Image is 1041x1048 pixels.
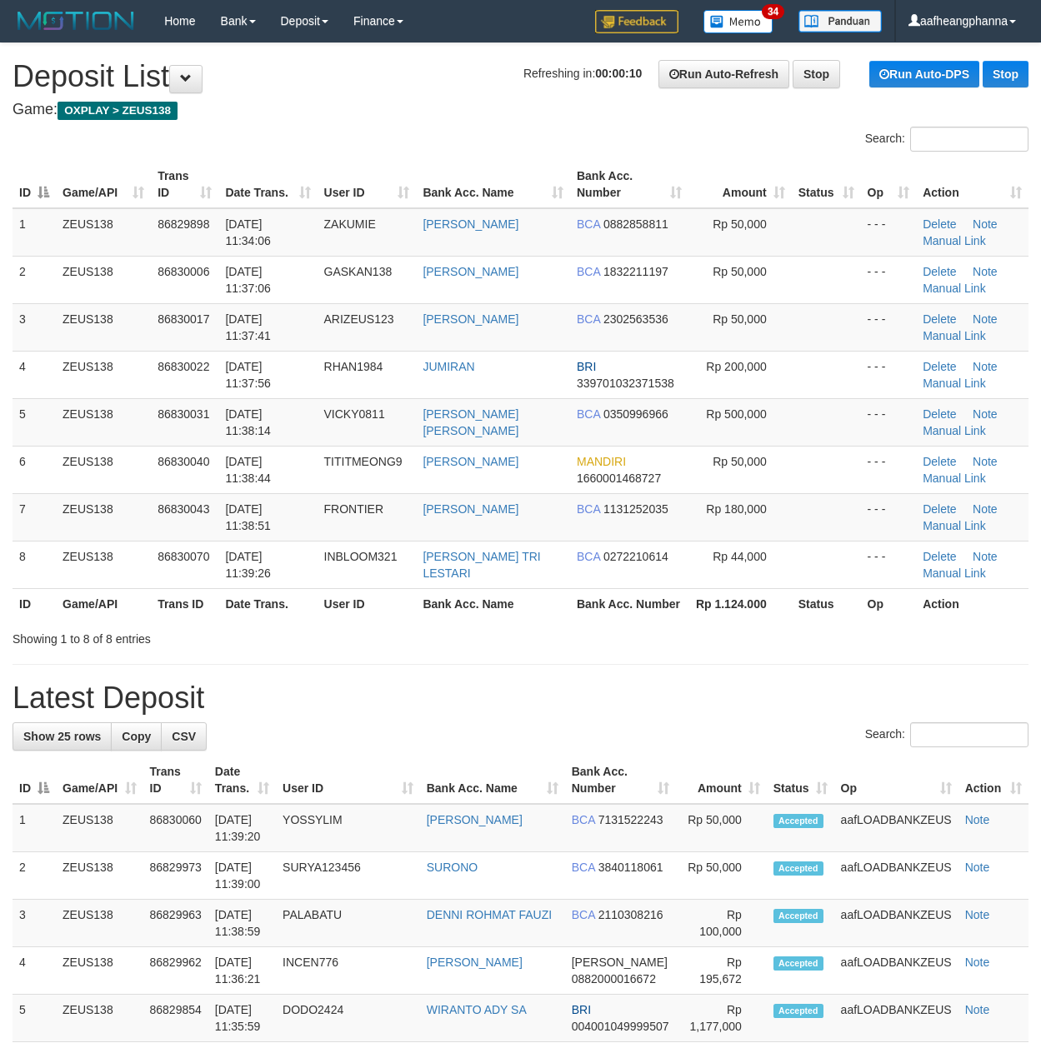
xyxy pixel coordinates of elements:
span: Copy 7131522243 to clipboard [598,813,663,826]
strong: 00:00:10 [595,67,642,80]
a: Show 25 rows [13,722,112,751]
input: Search: [910,722,1028,747]
td: [DATE] 11:36:21 [208,947,276,995]
th: User ID [318,588,417,619]
img: Button%20Memo.svg [703,10,773,33]
div: Showing 1 to 8 of 8 entries [13,624,421,647]
span: Accepted [773,814,823,828]
a: Note [973,550,998,563]
th: User ID: activate to sort column ascending [318,161,417,208]
a: SURONO [427,861,478,874]
th: Action: activate to sort column ascending [916,161,1028,208]
span: BCA [577,407,600,421]
td: Rp 50,000 [676,852,767,900]
th: Status: activate to sort column ascending [792,161,861,208]
span: [DATE] 11:38:44 [225,455,271,485]
td: YOSSYLIM [276,804,420,852]
th: Trans ID [151,588,218,619]
span: Copy 0350996966 to clipboard [603,407,668,421]
span: 86829898 [158,217,209,231]
th: Game/API: activate to sort column ascending [56,756,143,804]
span: GASKAN138 [324,265,393,278]
th: Game/API [56,588,151,619]
span: 86830040 [158,455,209,468]
span: FRONTIER [324,502,384,516]
span: 86830031 [158,407,209,421]
a: Delete [923,360,956,373]
th: Op: activate to sort column ascending [834,756,958,804]
td: [DATE] 11:39:00 [208,852,276,900]
td: 3 [13,303,56,351]
td: 86829854 [143,995,208,1042]
th: Bank Acc. Number [570,588,688,619]
th: User ID: activate to sort column ascending [276,756,420,804]
a: DENNI ROHMAT FAUZI [427,908,552,921]
td: - - - [861,446,917,493]
th: Bank Acc. Number: activate to sort column ascending [570,161,688,208]
a: Note [973,217,998,231]
span: BCA [572,861,595,874]
span: ZAKUMIE [324,217,376,231]
span: Rp 44,000 [713,550,767,563]
a: Note [965,1003,990,1016]
a: Delete [923,455,956,468]
label: Search: [865,127,1028,152]
a: [PERSON_NAME] [423,455,518,468]
img: Feedback.jpg [595,10,678,33]
td: ZEUS138 [56,541,151,588]
th: Trans ID: activate to sort column ascending [143,756,208,804]
td: ZEUS138 [56,804,143,852]
td: 1 [13,804,56,852]
th: Rp 1.124.000 [688,588,792,619]
span: Rp 50,000 [713,217,767,231]
span: CSV [172,730,196,743]
th: Op: activate to sort column ascending [861,161,917,208]
td: 8 [13,541,56,588]
th: Date Trans.: activate to sort column ascending [218,161,317,208]
td: SURYA123456 [276,852,420,900]
td: - - - [861,541,917,588]
span: Refreshing in: [523,67,642,80]
span: [DATE] 11:37:06 [225,265,271,295]
a: Manual Link [923,329,986,342]
th: Bank Acc. Number: activate to sort column ascending [565,756,676,804]
h4: Game: [13,102,1028,118]
span: Show 25 rows [23,730,101,743]
td: 86830060 [143,804,208,852]
a: Manual Link [923,519,986,532]
span: 86830022 [158,360,209,373]
td: aafLOADBANKZEUS [834,900,958,947]
td: ZEUS138 [56,852,143,900]
td: [DATE] 11:38:59 [208,900,276,947]
img: panduan.png [798,10,882,32]
span: Rp 50,000 [713,455,767,468]
th: ID: activate to sort column descending [13,756,56,804]
span: [DATE] 11:37:41 [225,312,271,342]
td: ZEUS138 [56,947,143,995]
a: Note [973,265,998,278]
span: Copy 2110308216 to clipboard [598,908,663,921]
span: Copy [122,730,151,743]
td: - - - [861,208,917,257]
td: ZEUS138 [56,208,151,257]
span: Rp 50,000 [713,312,767,326]
a: [PERSON_NAME] [423,217,518,231]
td: - - - [861,493,917,541]
span: Copy 3840118061 to clipboard [598,861,663,874]
td: Rp 100,000 [676,900,767,947]
span: Copy 0882000016672 to clipboard [572,972,656,986]
a: Manual Link [923,566,986,580]
a: Manual Link [923,472,986,485]
span: BCA [577,550,600,563]
a: CSV [161,722,207,751]
span: 86830070 [158,550,209,563]
span: Rp 500,000 [706,407,766,421]
td: 7 [13,493,56,541]
a: Note [973,455,998,468]
span: BCA [577,312,600,326]
a: Manual Link [923,424,986,437]
a: Note [973,360,998,373]
td: 86829963 [143,900,208,947]
td: [DATE] 11:39:20 [208,804,276,852]
a: [PERSON_NAME] [427,956,523,969]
